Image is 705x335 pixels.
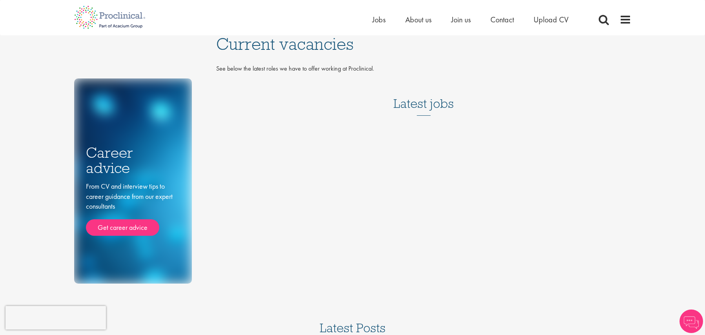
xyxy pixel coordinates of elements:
img: Chatbot [679,310,703,333]
iframe: reCAPTCHA [5,306,106,330]
a: Get career advice [86,219,159,236]
h3: Career advice [86,145,180,175]
a: About us [405,15,432,25]
h3: Latest jobs [393,77,454,116]
p: See below the latest roles we have to offer working at Proclinical. [216,64,631,73]
a: Jobs [372,15,386,25]
a: Join us [451,15,471,25]
a: Upload CV [534,15,568,25]
span: Current vacancies [216,33,353,55]
a: Contact [490,15,514,25]
div: From CV and interview tips to career guidance from our expert consultants [86,181,180,236]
